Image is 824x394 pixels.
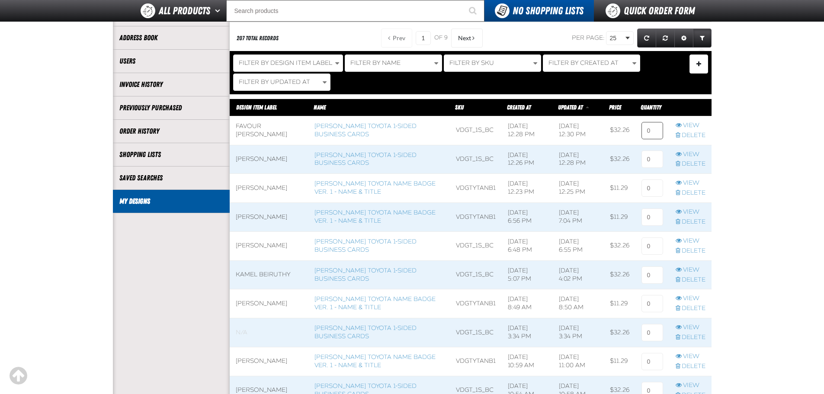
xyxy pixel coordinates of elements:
[641,151,663,168] input: 0
[553,174,604,203] td: [DATE] 12:25 PM
[230,145,309,174] td: [PERSON_NAME]
[676,237,705,245] a: View row action
[314,209,436,224] a: [PERSON_NAME] Toyota Name Badge Ver. 1 - Name & Title
[230,260,309,289] td: Kamel Beiruthy
[119,126,223,136] a: Order History
[502,260,553,289] td: [DATE] 5:07 PM
[239,78,310,86] span: Filter By Updated At
[693,29,712,48] a: Expand or Collapse Grid Filters
[450,116,502,145] td: VDGT_1S_BC
[119,173,223,183] a: Saved Searches
[314,267,417,282] a: [PERSON_NAME] Toyota 1-sided Business Cards
[314,104,326,111] a: Name
[314,238,417,253] a: [PERSON_NAME] Toyota 1-sided Business Cards
[237,34,279,42] div: 207 total records
[513,5,584,17] span: No Shopping Lists
[314,122,417,138] a: [PERSON_NAME] Toyota 1-sided Business Cards
[434,34,448,42] span: of 9
[558,104,583,111] span: Updated At
[609,104,621,111] span: Price
[450,347,502,376] td: VDGTYTANB1
[119,103,223,113] a: Previously Purchased
[230,231,309,260] td: [PERSON_NAME]
[641,353,663,370] input: 0
[553,145,604,174] td: [DATE] 12:28 PM
[507,104,531,111] a: Created At
[450,231,502,260] td: VDGT_1S_BC
[119,150,223,160] a: Shopping Lists
[604,318,635,347] td: $32.26
[543,54,640,72] button: Filter By Created At
[676,381,705,390] a: View row action
[230,289,309,318] td: [PERSON_NAME]
[553,231,604,260] td: [DATE] 6:55 PM
[604,203,635,232] td: $11.29
[553,203,604,232] td: [DATE] 7:04 PM
[676,160,705,168] a: Delete row action
[676,131,705,140] a: Delete row action
[502,289,553,318] td: [DATE] 8:49 AM
[676,122,705,130] a: View row action
[676,247,705,255] a: Delete row action
[604,116,635,145] td: $32.26
[553,289,604,318] td: [DATE] 8:50 AM
[314,295,436,311] a: [PERSON_NAME] Toyota Name Badge Ver. 1 - Name & Title
[159,3,210,19] span: All Products
[236,104,277,111] a: Design Item Label
[676,266,705,274] a: View row action
[553,116,604,145] td: [DATE] 12:30 PM
[451,29,483,48] button: Next Page
[119,33,223,43] a: Address Book
[641,266,663,284] input: 0
[676,362,705,371] a: Delete row action
[548,59,619,67] span: Filter By Created At
[676,333,705,342] a: Delete row action
[230,347,309,376] td: [PERSON_NAME]
[230,116,309,145] td: Favour [PERSON_NAME]
[444,54,541,72] button: Filter By SKU
[604,289,635,318] td: $11.29
[604,347,635,376] td: $11.29
[676,276,705,284] a: Delete row action
[553,318,604,347] td: [DATE] 3:34 PM
[641,208,663,226] input: 0
[676,304,705,313] a: Delete row action
[455,104,464,111] a: SKU
[641,104,661,111] span: Quantity
[553,260,604,289] td: [DATE] 4:02 PM
[450,203,502,232] td: VDGTYTANB1
[689,54,708,74] button: Expand or Collapse Filter Management drop-down
[314,151,417,167] a: [PERSON_NAME] Toyota 1-sided Business Cards
[641,295,663,312] input: 0
[450,260,502,289] td: VDGT_1S_BC
[604,174,635,203] td: $11.29
[641,324,663,341] input: 0
[676,218,705,226] a: Delete row action
[230,203,309,232] td: [PERSON_NAME]
[119,196,223,206] a: My Designs
[610,34,624,43] span: 25
[604,145,635,174] td: $32.26
[604,231,635,260] td: $32.26
[676,324,705,332] a: View row action
[416,31,431,45] input: Current page number
[558,104,584,111] a: Updated At
[450,145,502,174] td: VDGT_1S_BC
[230,318,309,347] td: Blank
[553,347,604,376] td: [DATE] 11:00 AM
[502,145,553,174] td: [DATE] 12:26 PM
[572,34,605,42] span: Per page:
[502,318,553,347] td: [DATE] 3:34 PM
[458,35,471,42] span: Next Page
[641,122,663,139] input: 0
[119,80,223,90] a: Invoice History
[656,29,675,48] a: Reset grid action
[450,289,502,318] td: VDGTYTANB1
[676,208,705,216] a: View row action
[345,54,442,72] button: Filter By Name
[674,29,693,48] a: Expand or Collapse Grid Settings
[696,64,701,66] span: Manage Filters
